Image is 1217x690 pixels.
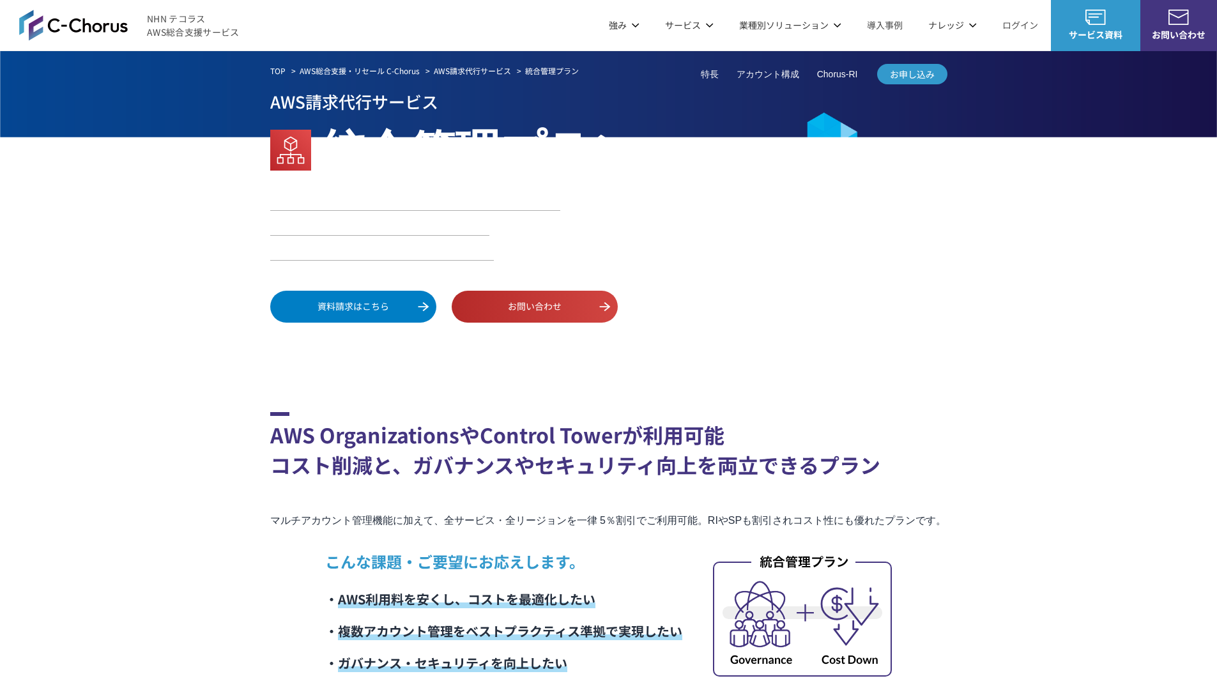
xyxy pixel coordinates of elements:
a: Chorus-RI [817,68,858,81]
li: AWS Organizations をご利用可能 [270,218,489,235]
p: こんな課題・ご要望にお応えします。 [325,550,682,573]
p: マルチアカウント管理機能に加えて、全サービス・全リージョンを一律 5％割引でご利用可能。RIやSPも割引されコスト性にも優れたプランです。 [270,512,947,530]
a: AWS総合支援サービス C-ChorusNHN テコラスAWS総合支援サービス [19,10,240,40]
a: ログイン [1002,19,1038,32]
a: 特長 [701,68,719,81]
img: お問い合わせ [1168,10,1189,25]
p: 強み [609,19,639,32]
em: 統合管理プラン [321,115,638,180]
span: AWS利用料を安くし、コストを最適化したい [338,590,595,608]
p: サービス [665,19,714,32]
img: 統合管理プラン_内容イメージ [713,553,892,677]
span: NHN テコラス AWS総合支援サービス [147,12,240,39]
li: ・ [325,647,682,679]
span: 15 [489,187,514,210]
span: サービス資料 [1051,28,1140,42]
a: AWS総合支援・リセール C-Chorus [300,65,420,77]
a: 導入事例 [867,19,903,32]
span: 複数アカウント管理をベストプラクティス準拠で実現したい [338,622,682,640]
a: 資料請求はこちら [270,291,436,323]
a: AWS請求代行サービス [434,65,511,77]
p: 業種別ソリューション [739,19,841,32]
a: お申し込み [877,64,947,84]
li: 24時間365日 AWS技術サポート無料 [270,243,494,260]
li: ・ [325,583,682,615]
h2: AWS OrganizationsやControl Towerが利用可能 コスト削減と、ガバナンスやセキュリティ向上を両立できるプラン [270,412,947,480]
span: ガバナンス・セキュリティを向上したい [338,654,567,672]
img: AWS Organizations [270,130,311,171]
a: アカウント構成 [737,68,799,81]
span: お申し込み [877,68,947,81]
p: ナレッジ [928,19,977,32]
li: ・ [325,615,682,647]
a: TOP [270,65,286,77]
li: キャンペーン中！AWS利用料金 最大 % 割引 [270,188,561,210]
img: AWS総合支援サービス C-Chorus [19,10,128,40]
em: 統合管理プラン [525,65,579,76]
span: お問い合わせ [1140,28,1217,42]
p: AWS請求代行サービス [270,88,947,115]
img: AWS総合支援サービス C-Chorus サービス資料 [1085,10,1106,25]
a: お問い合わせ [452,291,618,323]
